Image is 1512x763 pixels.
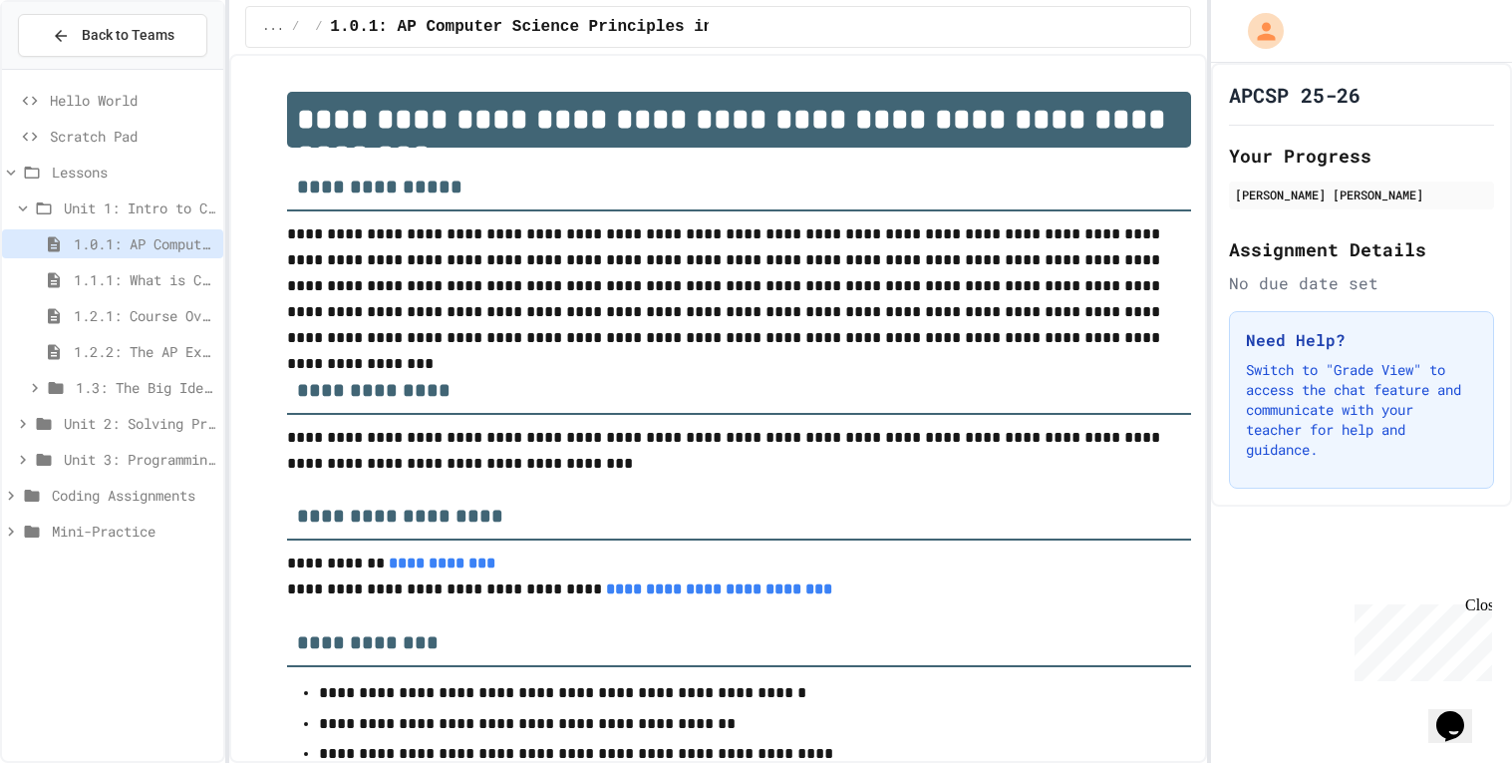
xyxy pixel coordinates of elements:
span: Unit 3: Programming with Python [64,449,215,470]
h1: APCSP 25-26 [1229,81,1361,109]
button: Back to Teams [18,14,207,57]
span: Hello World [50,90,215,111]
span: 1.0.1: AP Computer Science Principles in Python Course Syllabus [74,233,215,254]
p: Switch to "Grade View" to access the chat feature and communicate with your teacher for help and ... [1246,360,1477,460]
span: 1.2.2: The AP Exam [74,341,215,362]
span: Scratch Pad [50,126,215,147]
iframe: chat widget [1428,683,1492,743]
span: 1.1.1: What is Computer Science? [74,269,215,290]
span: Unit 1: Intro to Computer Science [64,197,215,218]
iframe: chat widget [1347,596,1492,681]
h3: Need Help? [1246,328,1477,352]
div: My Account [1227,8,1289,54]
span: 1.2.1: Course Overview [74,305,215,326]
h2: Your Progress [1229,142,1494,170]
span: Mini-Practice [52,521,215,542]
h2: Assignment Details [1229,235,1494,263]
span: 1.3: The Big Ideas [76,377,215,398]
span: Lessons [52,162,215,183]
span: / [315,19,322,35]
span: 1.0.1: AP Computer Science Principles in Python Course Syllabus [330,15,933,39]
span: Unit 2: Solving Problems in Computer Science [64,413,215,434]
span: Back to Teams [82,25,174,46]
div: [PERSON_NAME] [PERSON_NAME] [1235,186,1488,203]
div: Chat with us now!Close [8,8,138,127]
span: Coding Assignments [52,485,215,506]
span: ... [262,19,284,35]
span: / [292,19,299,35]
div: No due date set [1229,271,1494,295]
